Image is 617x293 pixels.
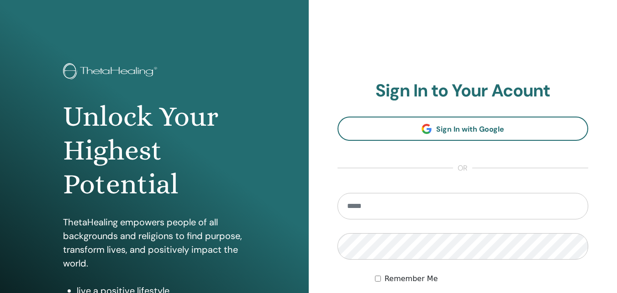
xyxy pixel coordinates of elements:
[436,124,504,134] span: Sign In with Google
[375,273,588,284] div: Keep me authenticated indefinitely or until I manually logout
[63,215,246,270] p: ThetaHealing empowers people of all backgrounds and religions to find purpose, transform lives, a...
[453,163,472,174] span: or
[338,80,589,101] h2: Sign In to Your Acount
[63,100,246,202] h1: Unlock Your Highest Potential
[338,117,589,141] a: Sign In with Google
[385,273,438,284] label: Remember Me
